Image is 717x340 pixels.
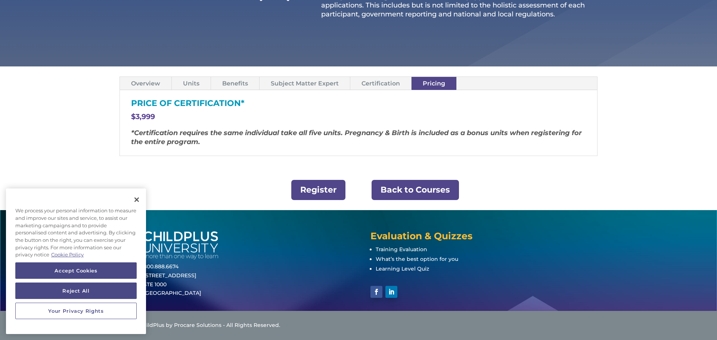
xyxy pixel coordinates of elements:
[372,180,459,200] a: Back to Courses
[143,231,218,259] img: white-cpu-wordmark
[291,180,345,200] a: Register
[51,252,84,258] a: More information about your privacy, opens in a new tab
[376,256,458,262] a: What’s the best option for you
[376,246,427,253] a: Training Evaluation
[131,112,155,121] span: $3,999
[131,129,582,146] em: *Certification requires the same individual take all five units. Pregnancy & Birth is included as...
[6,188,146,334] div: Privacy
[143,272,201,297] a: [STREET_ADDRESS]STE 1000[GEOGRAPHIC_DATA]
[15,283,137,299] button: Reject All
[211,77,259,90] a: Benefits
[15,303,137,319] button: Your Privacy Rights
[385,286,397,298] a: Follow on LinkedIn
[143,263,179,270] a: 800.888.6674
[260,77,350,90] a: Subject Matter Expert
[370,286,382,298] a: Follow on Facebook
[120,77,171,90] a: Overview
[350,77,411,90] a: Certification
[370,231,574,244] h4: Evaluation & Quizzes
[131,99,586,111] h3: Price of Certification*
[172,77,211,90] a: Units
[119,321,597,330] div: © 2025 ChildPlus by Procare Solutions - All Rights Reserved.
[376,265,429,272] a: Learning Level Quiz
[15,262,137,279] button: Accept Cookies
[128,191,145,208] button: Close
[6,188,146,334] div: Cookie banner
[412,77,456,90] a: Pricing
[6,203,146,262] div: We process your personal information to measure and improve our sites and service, to assist our ...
